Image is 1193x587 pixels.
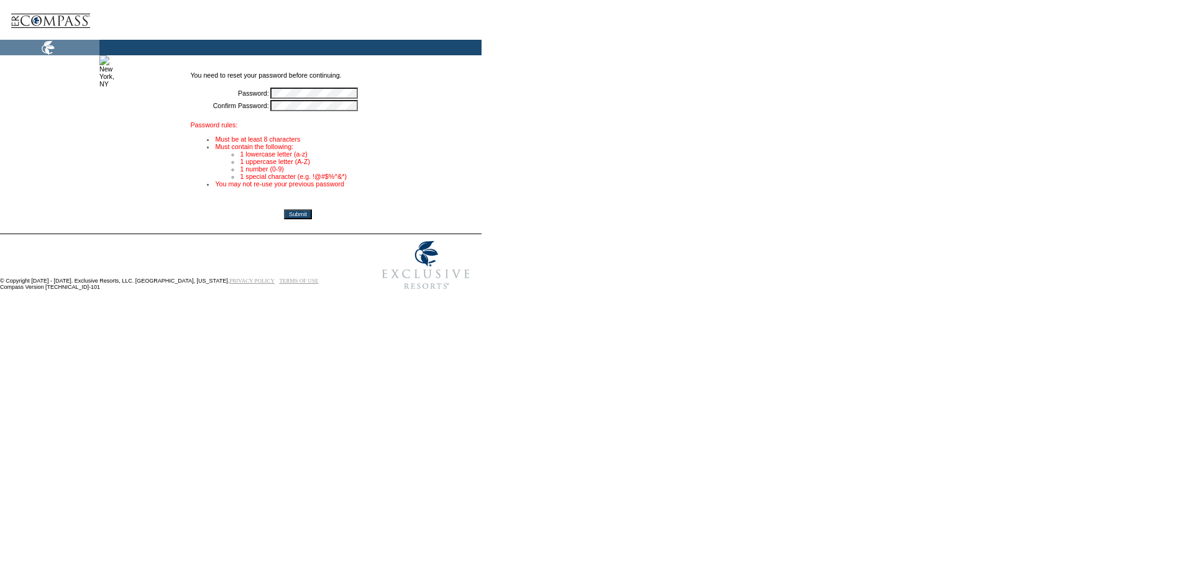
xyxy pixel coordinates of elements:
td: Password: [190,88,268,99]
font: 1 special character (e.g. !@#$%^&*) [240,173,347,180]
font: 1 number (0-9) [240,165,283,173]
img: New York, NY [99,55,114,88]
input: Submit [284,209,312,219]
font: Must be at least 8 characters [215,135,300,143]
font: Must contain the following: [215,143,293,150]
td: Confirm Password: [190,100,268,111]
img: Exclusive Resorts [370,234,482,296]
a: TERMS OF USE [280,278,319,284]
img: logoCompass.gif [10,3,91,40]
font: 1 uppercase letter (A-Z) [240,158,310,165]
font: 1 lowercase letter (a-z) [240,150,307,158]
font: You may not re-use your previous password [215,180,344,188]
a: PRIVACY POLICY [229,278,275,284]
font: Password rules: [190,121,237,129]
td: You need to reset your password before continuing. [190,71,405,86]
